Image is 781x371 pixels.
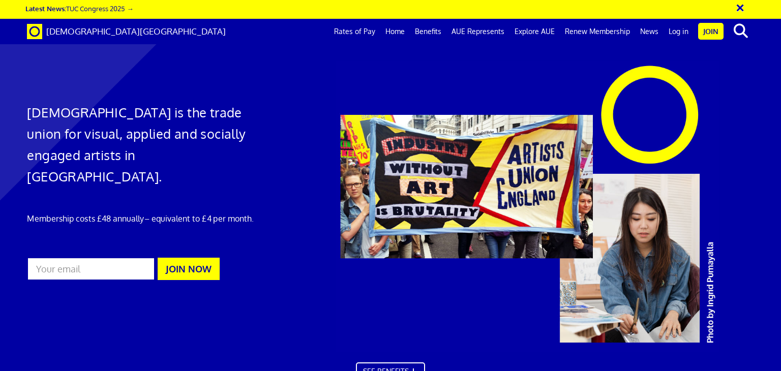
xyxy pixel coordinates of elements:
[380,19,410,44] a: Home
[19,19,233,44] a: Brand [DEMOGRAPHIC_DATA][GEOGRAPHIC_DATA]
[25,4,66,13] strong: Latest News:
[698,23,724,40] a: Join
[25,4,133,13] a: Latest News:TUC Congress 2025 →
[560,19,635,44] a: Renew Membership
[158,258,220,280] button: JOIN NOW
[27,257,155,281] input: Your email
[726,20,757,42] button: search
[446,19,509,44] a: AUE Represents
[46,26,226,37] span: [DEMOGRAPHIC_DATA][GEOGRAPHIC_DATA]
[410,19,446,44] a: Benefits
[509,19,560,44] a: Explore AUE
[27,102,259,187] h1: [DEMOGRAPHIC_DATA] is the trade union for visual, applied and socially engaged artists in [GEOGRA...
[664,19,694,44] a: Log in
[635,19,664,44] a: News
[27,212,259,225] p: Membership costs £48 annually – equivalent to £4 per month.
[329,19,380,44] a: Rates of Pay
